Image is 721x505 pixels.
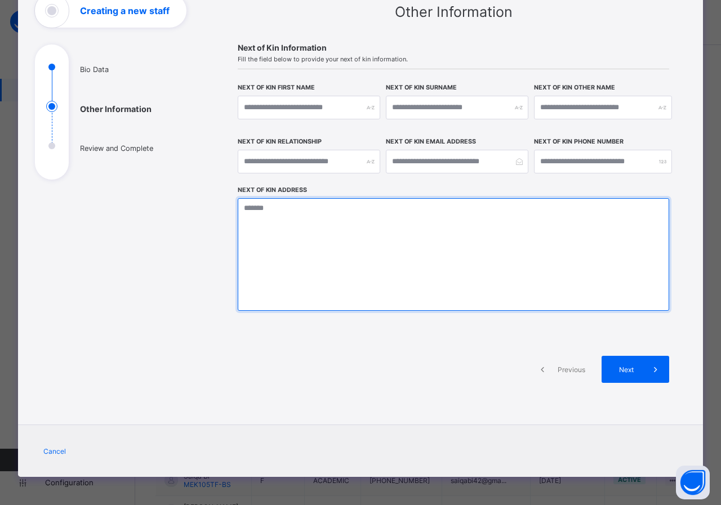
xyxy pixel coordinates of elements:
[80,6,170,15] h1: Creating a new staff
[556,365,587,374] span: Previous
[676,466,710,499] button: Open asap
[43,447,66,455] span: Cancel
[238,138,322,145] label: Next of Kin Relationship
[534,84,615,91] label: Next of Kin Other Name
[534,138,624,145] label: Next of Kin Phone Number
[610,365,642,374] span: Next
[238,55,669,63] span: Fill the field below to provide your next of kin information.
[238,84,315,91] label: Next of Kin First Name
[238,186,307,194] label: Next of Kin Address
[386,84,457,91] label: Next of Kin Surname
[395,3,513,20] span: Other Information
[238,43,669,52] span: Next of Kin Information
[386,138,476,145] label: Next of Kin Email Address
